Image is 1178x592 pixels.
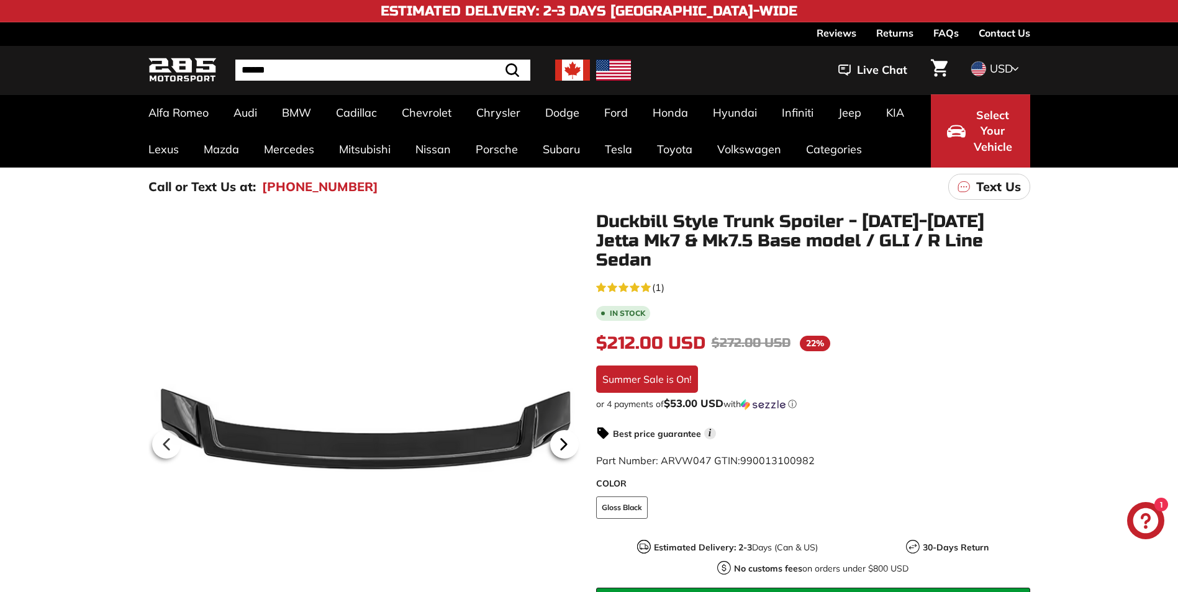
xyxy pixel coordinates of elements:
[381,4,797,19] h4: Estimated Delivery: 2-3 Days [GEOGRAPHIC_DATA]-Wide
[136,94,221,131] a: Alfa Romeo
[948,174,1030,200] a: Text Us
[923,49,955,91] a: Cart
[389,94,464,131] a: Chevrolet
[874,94,917,131] a: KIA
[933,22,959,43] a: FAQs
[654,542,752,553] strong: Estimated Delivery: 2-3
[530,131,592,168] a: Subaru
[596,279,1030,295] a: 5.0 rating (1 votes)
[592,94,640,131] a: Ford
[976,177,1021,196] p: Text Us
[324,94,389,131] a: Cadillac
[817,22,856,43] a: Reviews
[712,335,791,351] span: $272.00 USD
[972,107,1014,155] span: Select Your Vehicle
[251,131,327,168] a: Mercedes
[740,454,815,467] span: 990013100982
[148,177,256,196] p: Call or Text Us at:
[734,562,908,575] p: on orders under $800 USD
[596,333,705,354] span: $212.00 USD
[596,477,1030,490] label: COLOR
[640,94,700,131] a: Honda
[610,310,645,317] b: In stock
[979,22,1030,43] a: Contact Us
[931,94,1030,168] button: Select Your Vehicle
[857,62,907,78] span: Live Chat
[705,131,794,168] a: Volkswagen
[403,131,463,168] a: Nissan
[596,212,1030,269] h1: Duckbill Style Trunk Spoiler - [DATE]-[DATE] Jetta Mk7 & Mk7.5 Base model / GLI / R Line Sedan
[664,397,723,410] span: $53.00 USD
[262,177,378,196] a: [PHONE_NUMBER]
[463,131,530,168] a: Porsche
[769,94,826,131] a: Infiniti
[464,94,533,131] a: Chrysler
[596,366,698,393] div: Summer Sale is On!
[533,94,592,131] a: Dodge
[652,280,664,295] span: (1)
[645,131,705,168] a: Toyota
[800,336,830,351] span: 22%
[704,428,716,439] span: i
[990,61,1013,76] span: USD
[654,541,818,554] p: Days (Can & US)
[826,94,874,131] a: Jeep
[148,56,217,85] img: Logo_285_Motorsport_areodynamics_components
[1123,502,1168,542] inbox-online-store-chat: Shopify online store chat
[270,94,324,131] a: BMW
[235,60,530,81] input: Search
[700,94,769,131] a: Hyundai
[596,398,1030,410] div: or 4 payments of with
[734,563,802,574] strong: No customs fees
[596,454,815,467] span: Part Number: ARVW047 GTIN:
[596,398,1030,410] div: or 4 payments of$53.00 USDwithSezzle Click to learn more about Sezzle
[136,131,191,168] a: Lexus
[876,22,913,43] a: Returns
[327,131,403,168] a: Mitsubishi
[822,55,923,86] button: Live Chat
[221,94,270,131] a: Audi
[794,131,874,168] a: Categories
[613,428,701,439] strong: Best price guarantee
[923,542,989,553] strong: 30-Days Return
[741,399,786,410] img: Sezzle
[592,131,645,168] a: Tesla
[191,131,251,168] a: Mazda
